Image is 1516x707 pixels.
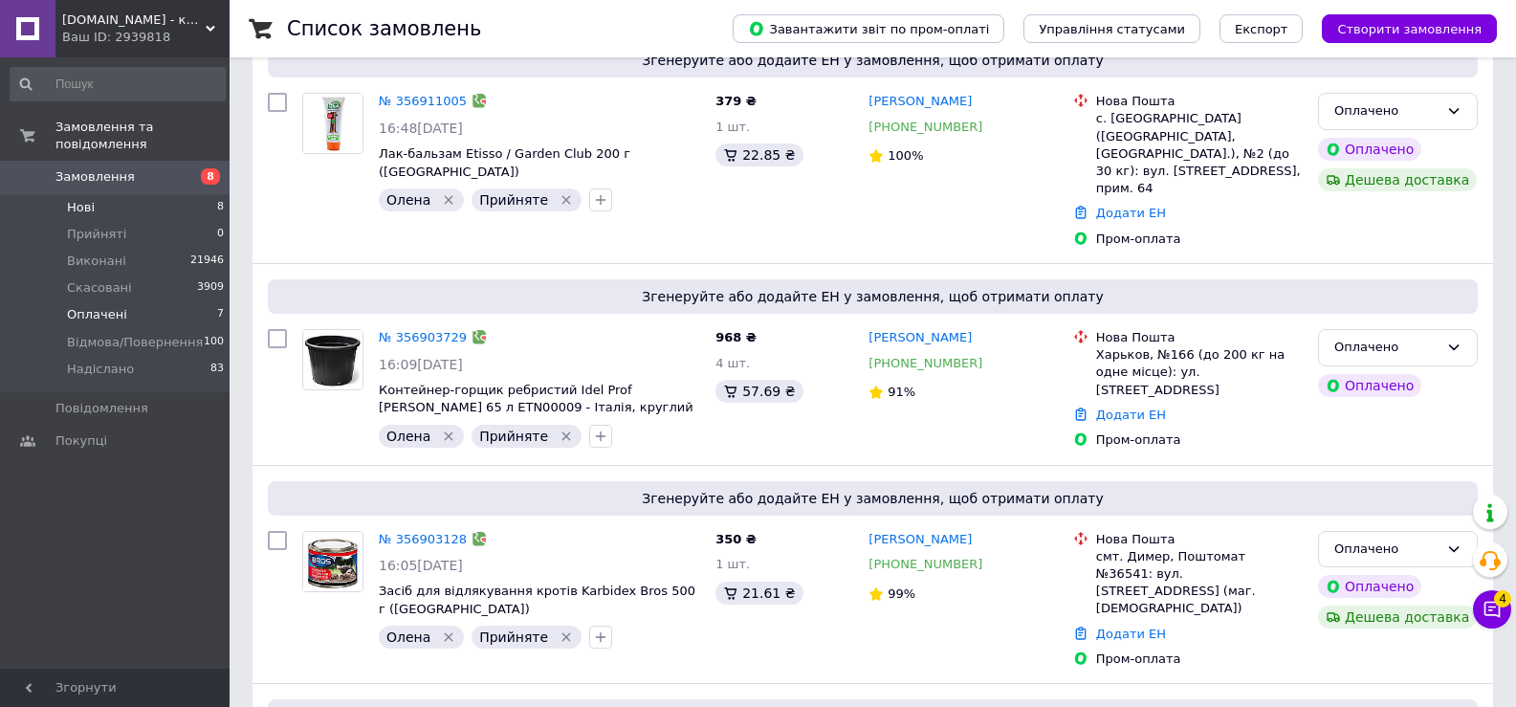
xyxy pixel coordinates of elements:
div: Ваш ID: 2939818 [62,29,230,46]
a: № 356911005 [379,94,467,108]
h1: Список замовлень [287,17,481,40]
div: Пром-оплата [1096,431,1303,449]
a: [PERSON_NAME] [868,329,972,347]
div: 57.69 ₴ [715,380,802,403]
div: 22.85 ₴ [715,144,802,166]
span: Замовлення та повідомлення [55,119,230,153]
span: Експорт [1235,22,1288,36]
img: Фото товару [303,532,363,591]
button: Експорт [1219,14,1304,43]
span: 0 [217,226,224,243]
a: Фото товару [302,329,363,390]
span: 4 [1494,590,1511,608]
span: 1 шт. [715,120,750,134]
a: [PERSON_NAME] [868,531,972,549]
span: Прийняте [479,192,548,208]
span: 100% [888,148,923,163]
span: 99% [888,586,915,601]
a: Створити замовлення [1303,21,1497,35]
a: [PHONE_NUMBER] [868,557,982,571]
span: 1 шт. [715,557,750,571]
span: 8 [201,168,220,185]
a: Додати ЕН [1096,627,1166,641]
svg: Видалити мітку [441,429,456,444]
span: 968 ₴ [715,330,757,344]
span: 4 шт. [715,356,750,370]
button: Управління статусами [1023,14,1200,43]
span: 100 [204,334,224,351]
input: Пошук [10,67,226,101]
div: с. [GEOGRAPHIC_DATA] ([GEOGRAPHIC_DATA], [GEOGRAPHIC_DATA].), №2 (до 30 кг): вул. [STREET_ADDRESS... [1096,110,1303,197]
span: 21946 [190,253,224,270]
svg: Видалити мітку [441,630,456,645]
svg: Видалити мітку [559,630,574,645]
a: Фото товару [302,531,363,592]
span: Прийняте [479,429,548,444]
button: Чат з покупцем4 [1473,590,1511,629]
span: 83 [210,361,224,378]
div: Пром-оплата [1096,651,1303,668]
span: 91% [888,385,915,399]
div: Пром-оплата [1096,231,1303,248]
span: Надіслано [67,361,134,378]
span: Замовлення [55,168,135,186]
span: Покупці [55,432,107,450]
div: Дешева доставка [1318,606,1477,629]
div: Оплачено [1334,338,1439,358]
svg: Видалити мітку [559,429,574,444]
span: 16:05[DATE] [379,558,463,573]
span: Нові [67,199,95,216]
span: 8 [217,199,224,216]
span: Створити замовлення [1337,22,1482,36]
a: Лак-бальзам Etisso / Garden Club 200 г ([GEOGRAPHIC_DATA]) [379,146,630,179]
svg: Видалити мітку [441,192,456,208]
span: 3909 [197,279,224,297]
span: 350 ₴ [715,532,757,546]
span: 7 [217,306,224,323]
div: Нова Пошта [1096,329,1303,346]
div: Оплачено [1318,138,1421,161]
a: Додати ЕН [1096,408,1166,422]
div: Нова Пошта [1096,93,1303,110]
span: 16:09[DATE] [379,357,463,372]
a: № 356903729 [379,330,467,344]
div: 21.61 ₴ [715,582,802,605]
a: [PHONE_NUMBER] [868,120,982,134]
span: Повідомлення [55,400,148,417]
span: Оплачені [67,306,127,323]
img: Фото товару [303,94,363,153]
span: Завантажити звіт по пром-оплаті [748,20,989,37]
div: Оплачено [1318,374,1421,397]
span: Прийняті [67,226,126,243]
span: 379 ₴ [715,94,757,108]
img: Фото товару [303,330,363,389]
span: Згенеруйте або додайте ЕН у замовлення, щоб отримати оплату [275,51,1470,70]
div: Харьков, №166 (до 200 кг на одне місце): ул. [STREET_ADDRESS] [1096,346,1303,399]
a: [PHONE_NUMBER] [868,356,982,370]
span: Засіб для відлякування кротів Karbidex Bros 500 г ([GEOGRAPHIC_DATA]) [379,584,695,616]
a: [PERSON_NAME] [868,93,972,111]
span: Олена [386,429,430,444]
a: Контейнер-горщик ребристий Idel Prof [PERSON_NAME] 65 л ETN00009 - Італія, круглий для вирощуванн... [379,383,693,432]
svg: Видалити мітку [559,192,574,208]
div: Оплачено [1334,101,1439,122]
span: Олена [386,630,430,645]
div: смт. Димер, Поштомат №36541: вул. [STREET_ADDRESS] (маг. [DEMOGRAPHIC_DATA]) [1096,548,1303,618]
span: Відмова/Повернення [67,334,203,351]
span: Скасовані [67,279,132,297]
span: 16:48[DATE] [379,121,463,136]
a: Фото товару [302,93,363,154]
div: Дешева доставка [1318,168,1477,191]
span: Управління статусами [1039,22,1185,36]
div: Оплачено [1318,575,1421,598]
span: eSad.com.ua - крамниця для професійних садівників [62,11,206,29]
button: Створити замовлення [1322,14,1497,43]
span: Згенеруйте або додайте ЕН у замовлення, щоб отримати оплату [275,489,1470,508]
span: Олена [386,192,430,208]
span: Прийняте [479,630,548,645]
span: Згенеруйте або додайте ЕН у замовлення, щоб отримати оплату [275,287,1470,306]
div: Нова Пошта [1096,531,1303,548]
span: Виконані [67,253,126,270]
